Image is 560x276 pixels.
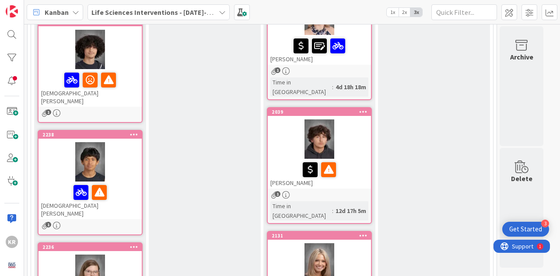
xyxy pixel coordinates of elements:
div: Time in [GEOGRAPHIC_DATA] [270,201,332,220]
div: [DEMOGRAPHIC_DATA][PERSON_NAME] [38,182,142,219]
div: [PERSON_NAME] [268,35,371,65]
span: : [332,206,333,216]
div: 3 [541,220,549,227]
div: 2238 [42,132,142,138]
div: 2240[DEMOGRAPHIC_DATA][PERSON_NAME] [38,18,142,107]
span: 1 [45,222,51,227]
span: 1 [45,109,51,115]
div: 2238[DEMOGRAPHIC_DATA][PERSON_NAME] [38,131,142,219]
span: 1 [275,191,280,197]
div: 2236 [42,244,142,250]
span: : [332,82,333,92]
div: [DEMOGRAPHIC_DATA][PERSON_NAME] [38,69,142,107]
div: 2039[PERSON_NAME] [268,108,371,189]
img: Visit kanbanzone.com [6,5,18,17]
span: 2x [399,8,410,17]
div: 4d 18h 18m [333,82,368,92]
b: Life Sciences Interventions - [DATE]-[DATE] [91,8,227,17]
div: KR [6,236,18,248]
div: Archive [510,52,533,62]
span: Support [18,1,40,12]
div: Get Started [509,225,542,234]
div: Time in [GEOGRAPHIC_DATA] [270,77,332,97]
div: 12d 17h 5m [333,206,368,216]
div: 2238 [38,131,142,139]
div: 2039 [268,108,371,116]
div: 2236 [38,243,142,251]
span: 3x [410,8,422,17]
img: avatar [6,259,18,271]
div: [PERSON_NAME] [268,159,371,189]
div: Delete [511,173,532,184]
span: Kanban [45,7,69,17]
div: Open Get Started checklist, remaining modules: 3 [502,222,549,237]
span: 1x [387,8,399,17]
div: 2131 [272,233,371,239]
input: Quick Filter... [431,4,497,20]
span: 1 [275,67,280,73]
div: 1 [45,3,48,10]
div: 2039 [272,109,371,115]
div: 2131 [268,232,371,240]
